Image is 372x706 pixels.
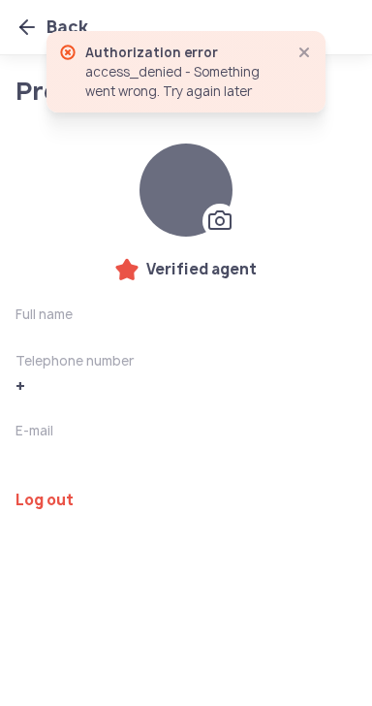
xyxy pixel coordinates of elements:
span: Verified agent [146,258,257,281]
span: Full name [15,305,356,324]
h1: Profile [15,78,297,105]
button: Close [293,41,316,64]
a: Log out [15,491,356,510]
label: Authorization error [85,44,218,61]
div: access_denied - Something went wrong. Try again later [85,62,277,101]
button: Back [15,14,88,41]
span: E-mail [15,421,356,440]
span: + [15,374,356,398]
span: Back [46,14,88,41]
span: Telephone number [15,351,356,370]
